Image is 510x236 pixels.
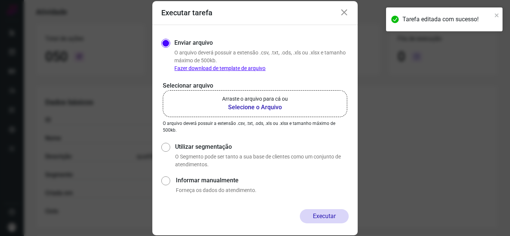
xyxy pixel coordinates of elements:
[300,209,349,223] button: Executar
[494,10,500,19] button: close
[174,65,265,71] a: Fazer download de template de arquivo
[222,95,288,103] p: Arraste o arquivo para cá ou
[174,38,213,47] label: Enviar arquivo
[161,8,212,17] h3: Executar tarefa
[163,120,347,133] p: O arquivo deverá possuir a extensão .csv, .txt, .ods, .xls ou .xlsx e tamanho máximo de 500kb.
[174,49,349,72] p: O arquivo deverá possuir a extensão .csv, .txt, .ods, .xls ou .xlsx e tamanho máximo de 500kb.
[175,153,349,169] p: O Segmento pode ser tanto a sua base de clientes como um conjunto de atendimentos.
[222,103,288,112] b: Selecione o Arquivo
[176,186,349,194] p: Forneça os dados do atendimento.
[402,15,492,24] div: Tarefa editada com sucesso!
[175,142,349,151] label: Utilizar segmentação
[163,81,347,90] p: Selecionar arquivo
[176,176,349,185] label: Informar manualmente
